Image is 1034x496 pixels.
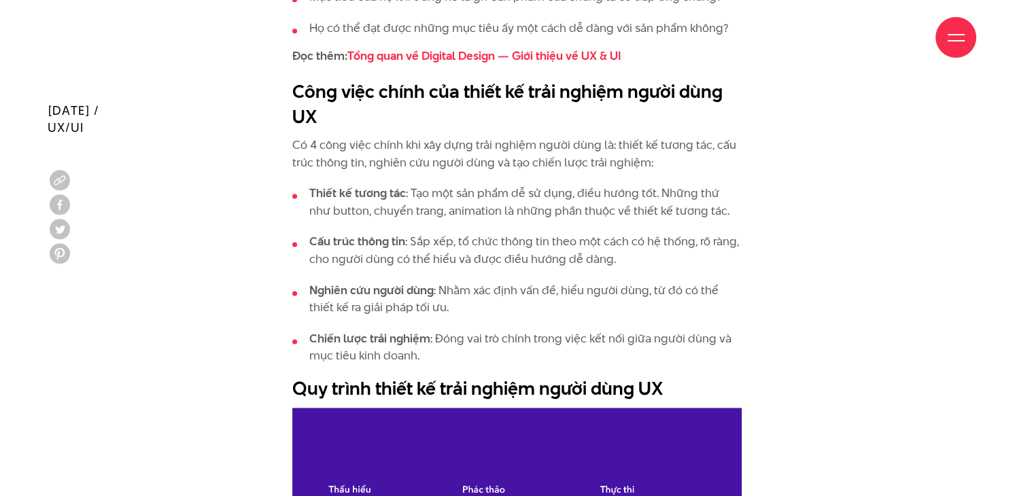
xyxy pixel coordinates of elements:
span: [DATE] / UX/UI [48,102,99,136]
li: : Đóng vai trò chính trong việc kết nối giữa người dùng và mục tiêu kinh doanh. [292,330,742,365]
h2: Quy trình thiết kế trải nghiệm người dùng UX [292,376,742,402]
p: Có 4 công việc chính khi xây dựng trải nghiệm người dùng là: thiết kế tương tác, cấu trúc thông t... [292,137,742,171]
strong: Thiết kế tương tác [309,185,406,201]
strong: Nghiên cứu người dùng [309,282,434,298]
h2: Công việc chính của thiết kế trải nghiệm người dùng UX [292,79,742,130]
strong: Cấu trúc thông tin [309,233,405,249]
li: : Tạo một sản phẩm dễ sử dụng, điều hướng tốt. Những thứ như button, chuyển trang, animation là n... [292,185,742,219]
li: : Nhằm xác định vấn đề, hiểu người dùng, từ đó có thể thiết kế ra giải pháp tối ưu. [292,282,742,317]
strong: Chiến lược trải nghiệm [309,330,430,347]
li: : Sắp xếp, tổ chức thông tin theo một cách có hệ thống, rõ ràng, cho người dùng có thể hiểu và đư... [292,233,742,268]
